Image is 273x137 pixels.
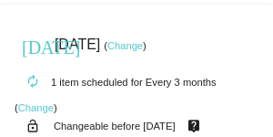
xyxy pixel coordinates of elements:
a: Change [107,40,143,51]
mat-icon: autorenew [22,71,44,93]
small: ( ) [15,102,57,113]
small: 1 item scheduled for Every 3 months [15,77,217,88]
small: ( ) [104,40,147,51]
a: Change [18,102,54,113]
mat-icon: [DATE] [22,35,44,57]
small: Changeable before [DATE] [54,121,176,132]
